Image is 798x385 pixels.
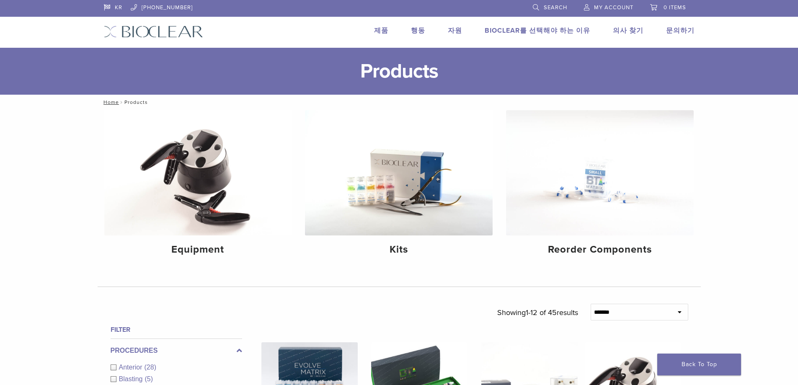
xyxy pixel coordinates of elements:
[104,110,292,235] img: Equipment
[111,325,242,335] h4: Filter
[506,110,694,235] img: Reorder Components
[145,364,156,371] span: (28)
[119,364,145,371] span: Anterior
[613,26,643,35] a: 의사 찾기
[104,26,203,38] img: Bioclear
[111,346,242,356] label: Procedures
[485,26,590,35] a: Bioclear를 선택해야 하는 이유
[411,26,425,35] a: 행동
[594,4,633,11] span: My Account
[513,242,687,257] h4: Reorder Components
[497,304,578,321] p: Showing results
[104,110,292,263] a: Equipment
[145,375,153,382] span: (5)
[657,354,741,375] a: Back To Top
[119,375,145,382] span: Blasting
[101,99,119,105] a: Home
[526,308,557,317] span: 1-12 of 45
[666,26,695,35] a: 문의하기
[312,242,486,257] h4: Kits
[506,110,694,263] a: Reorder Components
[305,110,493,263] a: Kits
[544,4,567,11] span: Search
[119,100,124,104] span: /
[305,110,493,235] img: Kits
[448,26,462,35] a: 자원
[98,95,701,110] nav: Products
[664,4,686,11] span: 0 items
[374,26,388,35] a: 제품
[111,242,285,257] h4: Equipment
